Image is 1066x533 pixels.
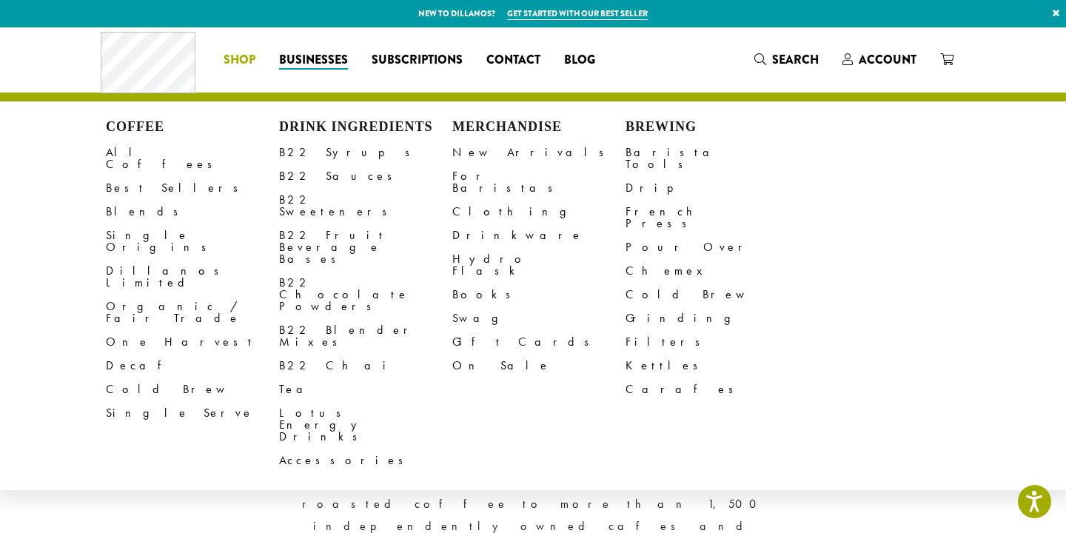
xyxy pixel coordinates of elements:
[372,51,463,70] span: Subscriptions
[279,188,452,224] a: B22 Sweeteners
[279,354,452,378] a: B22 Chai
[106,119,279,135] h4: Coffee
[452,354,626,378] a: On Sale
[452,164,626,200] a: For Baristas
[742,47,831,72] a: Search
[626,283,799,306] a: Cold Brew
[452,247,626,283] a: Hydro Flask
[626,354,799,378] a: Kettles
[106,354,279,378] a: Decaf
[106,176,279,200] a: Best Sellers
[507,7,648,20] a: Get started with our best seller
[772,51,819,68] span: Search
[452,283,626,306] a: Books
[224,51,255,70] span: Shop
[279,141,452,164] a: B22 Syrups
[452,330,626,354] a: Gift Cards
[279,449,452,472] a: Accessories
[859,51,916,68] span: Account
[106,401,279,425] a: Single Serve
[279,119,452,135] h4: Drink Ingredients
[106,141,279,176] a: All Coffees
[279,318,452,354] a: B22 Blender Mixes
[106,224,279,259] a: Single Origins
[626,176,799,200] a: Drip
[279,51,348,70] span: Businesses
[564,51,595,70] span: Blog
[106,200,279,224] a: Blends
[486,51,540,70] span: Contact
[212,48,267,72] a: Shop
[452,119,626,135] h4: Merchandise
[106,330,279,354] a: One Harvest
[626,200,799,235] a: French Press
[626,141,799,176] a: Barista Tools
[279,401,452,449] a: Lotus Energy Drinks
[452,200,626,224] a: Clothing
[626,259,799,283] a: Chemex
[452,224,626,247] a: Drinkware
[626,119,799,135] h4: Brewing
[279,271,452,318] a: B22 Chocolate Powders
[452,141,626,164] a: New Arrivals
[279,224,452,271] a: B22 Fruit Beverage Bases
[106,295,279,330] a: Organic / Fair Trade
[279,378,452,401] a: Tea
[452,306,626,330] a: Swag
[279,164,452,188] a: B22 Sauces
[106,259,279,295] a: Dillanos Limited
[626,378,799,401] a: Carafes
[626,306,799,330] a: Grinding
[626,235,799,259] a: Pour Over
[106,378,279,401] a: Cold Brew
[626,330,799,354] a: Filters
